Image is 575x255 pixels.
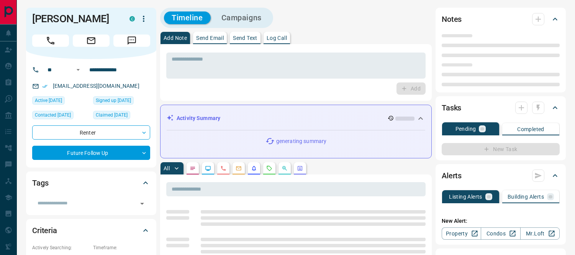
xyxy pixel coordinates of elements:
[32,221,150,240] div: Criteria
[32,13,118,25] h1: [PERSON_NAME]
[442,10,560,28] div: Notes
[455,126,476,132] p: Pending
[74,65,83,74] button: Open
[137,198,147,209] button: Open
[481,227,520,240] a: Condos
[32,177,48,189] h2: Tags
[93,111,150,122] div: Mon Jul 21 2025
[517,127,544,132] p: Completed
[267,35,287,41] p: Log Call
[251,165,257,171] svg: Listing Alerts
[93,96,150,107] div: Wed Aug 18 2021
[35,111,71,119] span: Contacted [DATE]
[508,194,544,199] p: Building Alerts
[442,13,462,25] h2: Notes
[442,217,560,225] p: New Alert:
[113,35,150,47] span: Message
[520,227,560,240] a: Mr.Loft
[32,174,150,192] div: Tags
[190,165,196,171] svg: Notes
[129,16,135,21] div: condos.ca
[32,244,89,251] p: Actively Searching:
[220,165,226,171] svg: Calls
[35,97,62,104] span: Active [DATE]
[442,169,462,182] h2: Alerts
[167,111,425,125] div: Activity Summary
[73,35,110,47] span: Email
[282,165,288,171] svg: Opportunities
[93,244,150,251] p: Timeframe:
[164,166,170,171] p: All
[297,165,303,171] svg: Agent Actions
[177,114,220,122] p: Activity Summary
[164,35,187,41] p: Add Note
[164,12,211,24] button: Timeline
[32,111,89,122] div: Thu Sep 04 2025
[442,102,461,114] h2: Tasks
[449,194,482,199] p: Listing Alerts
[442,166,560,185] div: Alerts
[32,35,69,47] span: Call
[32,146,150,160] div: Future Follow Up
[32,96,89,107] div: Mon Sep 15 2025
[32,224,57,237] h2: Criteria
[96,111,128,119] span: Claimed [DATE]
[32,125,150,140] div: Renter
[196,35,224,41] p: Send Email
[205,165,211,171] svg: Lead Browsing Activity
[42,84,48,89] svg: Email Verified
[236,165,242,171] svg: Emails
[276,137,326,145] p: generating summary
[266,165,272,171] svg: Requests
[442,99,560,117] div: Tasks
[96,97,131,104] span: Signed up [DATE]
[214,12,269,24] button: Campaigns
[53,83,139,89] a: [EMAIL_ADDRESS][DOMAIN_NAME]
[442,227,481,240] a: Property
[233,35,257,41] p: Send Text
